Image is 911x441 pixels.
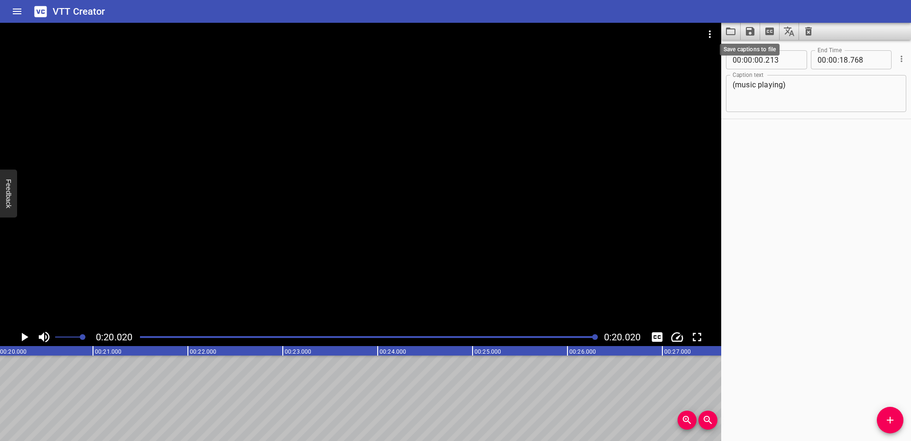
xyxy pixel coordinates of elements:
button: Change Playback Speed [668,328,686,346]
span: . [848,50,850,69]
input: 00 [818,50,827,69]
button: Zoom In [678,411,697,430]
textarea: (music playing) [733,80,900,107]
button: Toggle mute [35,328,53,346]
svg: Extract captions from video [764,26,775,37]
div: Play progress [140,336,596,338]
input: 00 [828,50,837,69]
svg: Translate captions [783,26,795,37]
span: Video Duration [604,331,641,343]
span: : [753,50,754,69]
button: Cue Options [895,53,908,65]
button: Video Options [698,23,721,46]
button: Save captions to file [741,23,760,40]
div: Toggle Full Screen [688,328,706,346]
button: Zoom Out [698,411,717,430]
button: Extract captions from video [760,23,780,40]
span: Set video volume [80,334,85,340]
input: 768 [850,50,885,69]
button: Play/Pause [15,328,33,346]
text: 00:27.000 [664,348,691,355]
input: 213 [765,50,800,69]
h6: VTT Creator [53,4,105,19]
span: : [837,50,839,69]
div: Cue Options [895,47,906,71]
input: 00 [744,50,753,69]
text: 00:23.000 [285,348,311,355]
svg: Load captions from file [725,26,736,37]
button: Add Cue [877,407,903,433]
input: 00 [733,50,742,69]
text: 00:24.000 [380,348,406,355]
text: 00:26.000 [569,348,596,355]
div: Hide/Show Captions [648,328,666,346]
text: 00:25.000 [474,348,501,355]
button: Toggle fullscreen [688,328,706,346]
text: 00:22.000 [190,348,216,355]
span: : [827,50,828,69]
input: 00 [754,50,763,69]
input: 18 [839,50,848,69]
text: 00:21.000 [95,348,121,355]
span: . [763,50,765,69]
button: Clear captions [799,23,818,40]
button: Translate captions [780,23,799,40]
span: : [742,50,744,69]
button: Load captions from file [721,23,741,40]
div: Playback Speed [668,328,686,346]
span: 0:20.020 [96,331,132,343]
button: Toggle captions [648,328,666,346]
